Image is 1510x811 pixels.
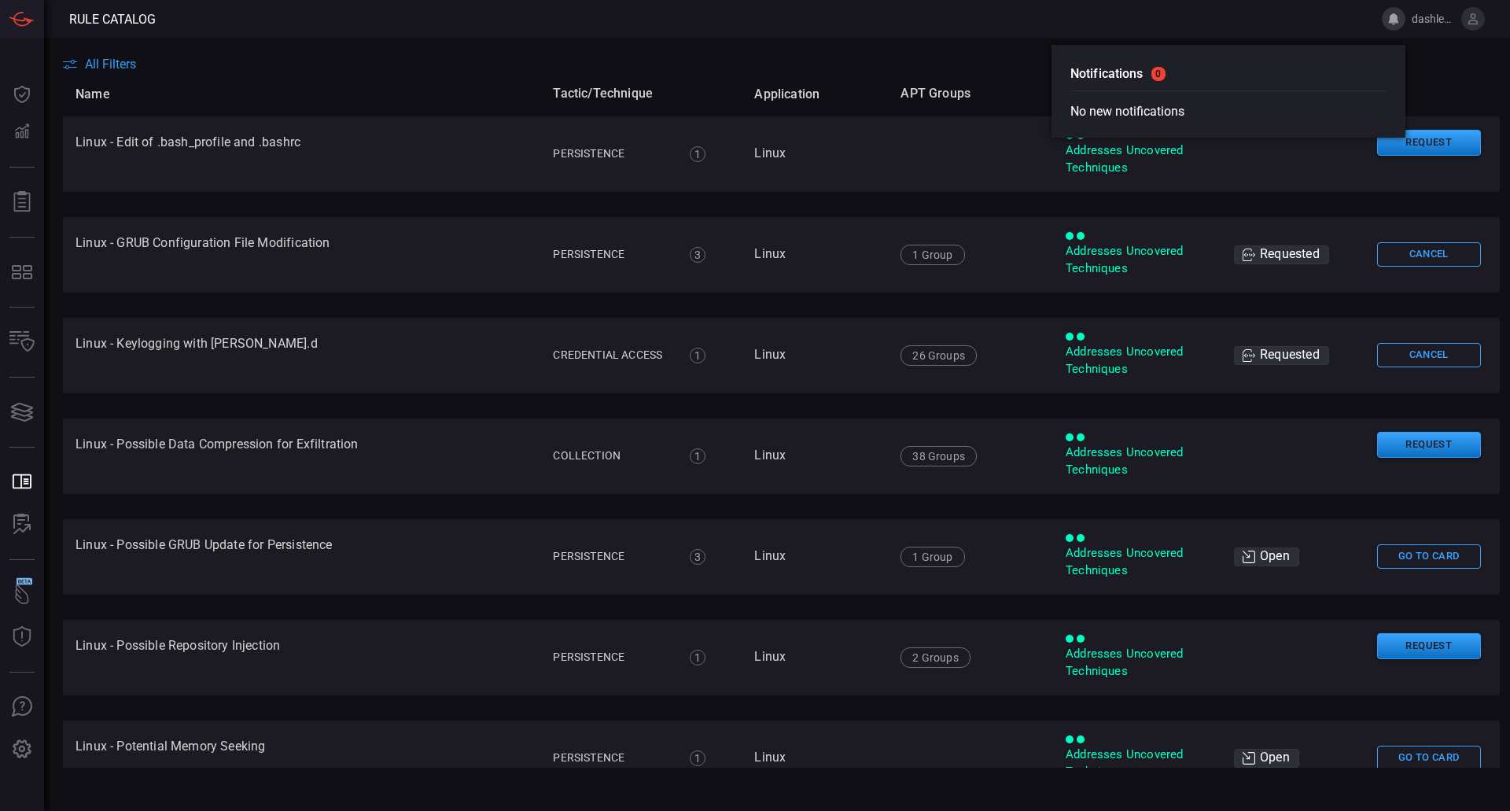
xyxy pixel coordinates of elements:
[63,116,540,192] td: Linux - Edit of .bash_profile and .bashrc
[63,418,540,494] td: Linux - Possible Data Compression for Exfiltration
[900,345,977,366] div: 26 Groups
[1377,130,1481,156] button: Request
[742,318,888,393] td: Linux
[1066,646,1209,680] div: Addresses Uncovered Techniques
[1234,245,1329,264] div: Requested
[63,721,540,796] td: Linux - Potential Memory Seeking
[742,620,888,695] td: Linux
[1234,547,1299,566] div: Open
[690,146,705,162] div: 1
[3,576,41,614] button: Wingman
[3,113,41,151] button: Detections
[63,620,540,695] td: Linux - Possible Repository Injection
[3,393,41,431] button: Cards
[742,721,888,796] td: Linux
[1066,545,1209,579] div: Addresses Uncovered Techniques
[1066,243,1209,277] div: Addresses Uncovered Techniques
[1412,13,1455,25] span: dashley.[PERSON_NAME]
[63,519,540,595] td: Linux - Possible GRUB Update for Persistence
[900,245,964,265] div: 1 Group
[3,618,41,656] button: Threat Intelligence
[3,688,41,726] button: Ask Us A Question
[553,448,672,464] div: Collection
[85,57,136,72] span: All Filters
[3,463,41,501] button: Rule Catalog
[3,506,41,544] button: ALERT ANALYSIS
[900,547,964,567] div: 1 Group
[63,318,540,393] td: Linux - Keylogging with [PERSON_NAME].d
[1377,544,1481,569] button: Go To Card
[742,418,888,494] td: Linux
[900,647,970,668] div: 2 Groups
[1234,749,1299,768] div: Open
[1066,142,1209,176] div: Addresses Uncovered Techniques
[75,85,131,104] span: Name
[553,750,672,766] div: Persistence
[553,347,672,363] div: Credential Access
[1377,746,1481,770] button: Go To Card
[900,446,977,466] div: 38 Groups
[553,246,672,263] div: Persistence
[3,183,41,221] button: Reports
[1234,346,1329,365] div: Requested
[3,253,41,291] button: MITRE - Detection Posture
[1066,746,1209,780] div: Addresses Uncovered Techniques
[742,116,888,192] td: Linux
[1377,633,1481,659] button: Request
[1151,67,1166,81] span: 0
[1377,432,1481,458] button: Request
[690,348,705,363] div: 1
[3,731,41,769] button: Preferences
[3,323,41,361] button: Inventory
[553,548,672,565] div: Persistence
[553,146,672,162] div: Persistence
[553,649,672,665] div: Persistence
[69,12,156,27] span: Rule Catalog
[1377,343,1481,367] button: Cancel
[1070,104,1387,119] p: No new notifications
[690,750,705,766] div: 1
[754,85,840,104] span: Application
[888,72,1053,116] th: APT Groups
[690,549,705,565] div: 3
[1070,64,1387,91] h2: Notifications
[742,217,888,293] td: Linux
[1066,444,1209,478] div: Addresses Uncovered Techniques
[690,650,705,665] div: 1
[742,519,888,595] td: Linux
[690,247,705,263] div: 3
[63,57,136,72] button: All Filters
[1377,242,1481,267] button: Cancel
[690,448,705,464] div: 1
[1066,344,1209,378] div: Addresses Uncovered Techniques
[63,217,540,293] td: Linux - GRUB Configuration File Modification
[3,76,41,113] button: Dashboard
[540,72,742,116] th: Tactic/Technique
